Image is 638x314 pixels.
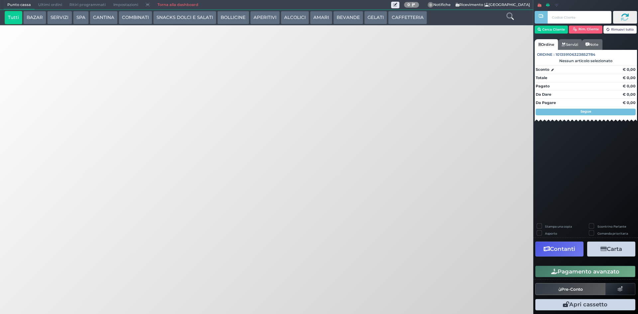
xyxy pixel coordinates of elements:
[535,266,635,277] button: Pagamento avanzato
[537,52,555,57] span: Ordine :
[556,52,595,57] span: 101359106323852784
[597,224,626,229] label: Scontrino Parlante
[536,75,547,80] strong: Totale
[623,100,636,105] strong: € 0,00
[388,11,427,24] button: CAFFETTERIA
[153,11,216,24] button: SNACKS DOLCI E SALATI
[623,67,636,72] strong: € 0,00
[250,11,280,24] button: APERITIVI
[5,11,22,24] button: Tutti
[536,92,551,97] strong: Da Dare
[535,283,606,295] button: Pre-Conto
[154,0,202,10] a: Torna alla dashboard
[536,84,550,88] strong: Pagato
[333,11,363,24] button: BEVANDE
[35,0,66,10] span: Ultimi ordini
[623,84,636,88] strong: € 0,00
[73,11,89,24] button: SPA
[545,231,557,236] label: Asporto
[310,11,332,24] button: AMARI
[90,11,118,24] button: CANTINA
[581,109,591,114] strong: Segue
[428,2,434,8] span: 0
[535,26,568,34] button: Cerca Cliente
[535,242,584,257] button: Contanti
[535,39,558,50] a: Ordine
[535,58,637,63] div: Nessun articolo selezionato
[119,11,152,24] button: COMBINATI
[582,39,602,50] a: Note
[23,11,46,24] button: BAZAR
[217,11,249,24] button: BOLLICINE
[603,26,637,34] button: Rimuovi tutto
[545,224,572,229] label: Stampa una copia
[536,67,549,72] strong: Sconto
[47,11,72,24] button: SERVIZI
[569,26,602,34] button: Rim. Cliente
[281,11,309,24] button: ALCOLICI
[536,100,556,105] strong: Da Pagare
[364,11,387,24] button: GELATI
[407,2,410,7] b: 0
[623,75,636,80] strong: € 0,00
[548,11,611,24] input: Codice Cliente
[597,231,628,236] label: Comanda prioritaria
[558,39,582,50] a: Servizi
[535,299,635,310] button: Apri cassetto
[110,0,142,10] span: Impostazioni
[4,0,35,10] span: Punto cassa
[587,242,635,257] button: Carta
[623,92,636,97] strong: € 0,00
[66,0,109,10] span: Ritiri programmati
